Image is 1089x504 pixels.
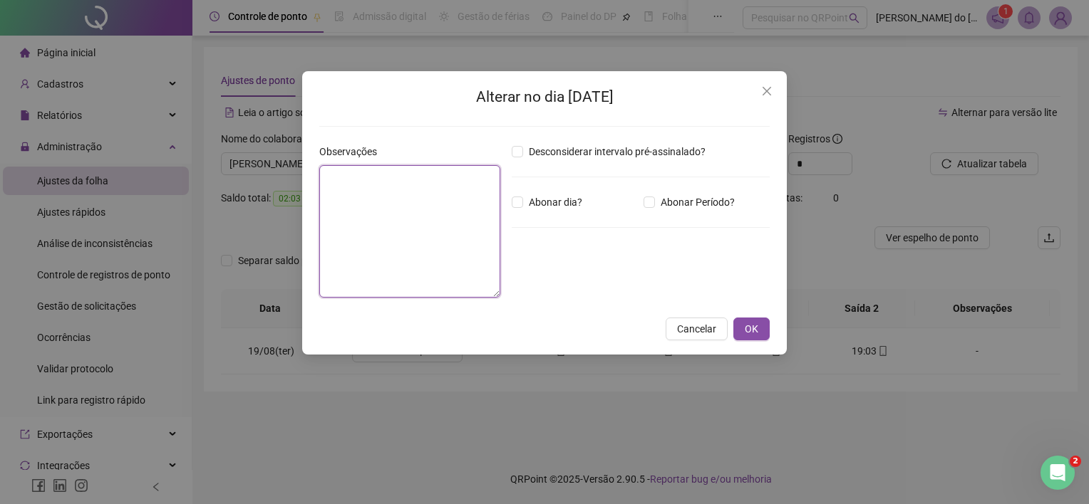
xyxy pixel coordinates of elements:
[733,317,770,340] button: OK
[677,321,716,337] span: Cancelar
[523,144,711,159] span: Desconsiderar intervalo pré-assinalado?
[319,85,770,109] h2: Alterar no dia [DATE]
[761,85,773,97] span: close
[1041,456,1075,490] iframe: Intercom live chat
[655,194,740,210] span: Abonar Período?
[1070,456,1081,467] span: 2
[745,321,758,337] span: OK
[523,194,588,210] span: Abonar dia?
[755,80,778,103] button: Close
[319,144,386,159] label: Observações
[666,317,728,340] button: Cancelar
